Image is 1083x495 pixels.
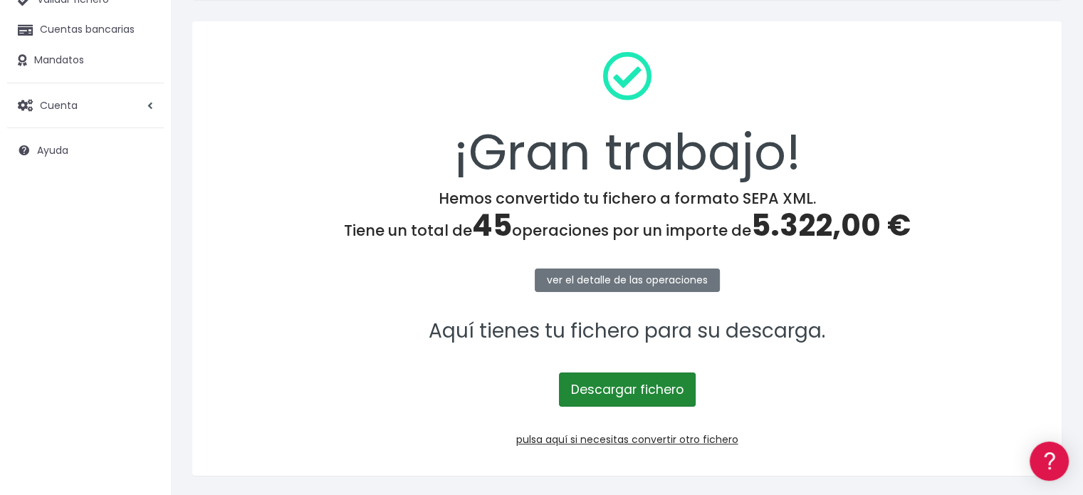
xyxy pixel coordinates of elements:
p: Aquí tienes tu fichero para su descarga. [211,316,1043,348]
a: Cuenta [7,90,164,120]
a: POWERED BY ENCHANT [196,410,274,424]
a: Formatos [14,180,271,202]
div: Convertir ficheros [14,157,271,171]
span: 5.322,00 € [751,204,911,246]
div: Facturación [14,283,271,296]
a: Problemas habituales [14,202,271,224]
a: Videotutoriales [14,224,271,246]
div: Información general [14,99,271,113]
div: ¡Gran trabajo! [211,40,1043,189]
div: Programadores [14,342,271,355]
a: General [14,306,271,328]
h4: Hemos convertido tu fichero a formato SEPA XML. Tiene un total de operaciones por un importe de [211,189,1043,244]
span: 45 [472,204,512,246]
a: Perfiles de empresas [14,246,271,269]
a: pulsa aquí si necesitas convertir otro fichero [516,432,738,447]
a: Ayuda [7,135,164,165]
a: Descargar fichero [559,372,696,407]
a: Cuentas bancarias [7,15,164,45]
a: ver el detalle de las operaciones [535,269,720,292]
span: Ayuda [37,143,68,157]
a: API [14,364,271,386]
span: Cuenta [40,98,78,112]
a: Mandatos [7,46,164,75]
button: Contáctanos [14,381,271,406]
a: Información general [14,121,271,143]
